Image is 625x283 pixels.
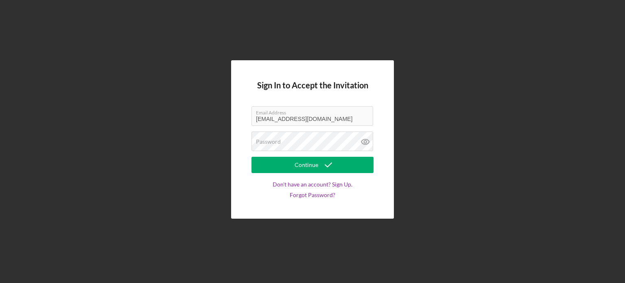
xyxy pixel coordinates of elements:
label: Email Address [256,107,373,116]
a: Don't have an account? Sign Up. [273,181,352,188]
h4: Sign In to Accept the Invitation [257,81,368,90]
button: Continue [251,157,374,173]
a: Forgot Password? [290,192,335,198]
div: Continue [295,157,318,173]
label: Password [256,138,281,145]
